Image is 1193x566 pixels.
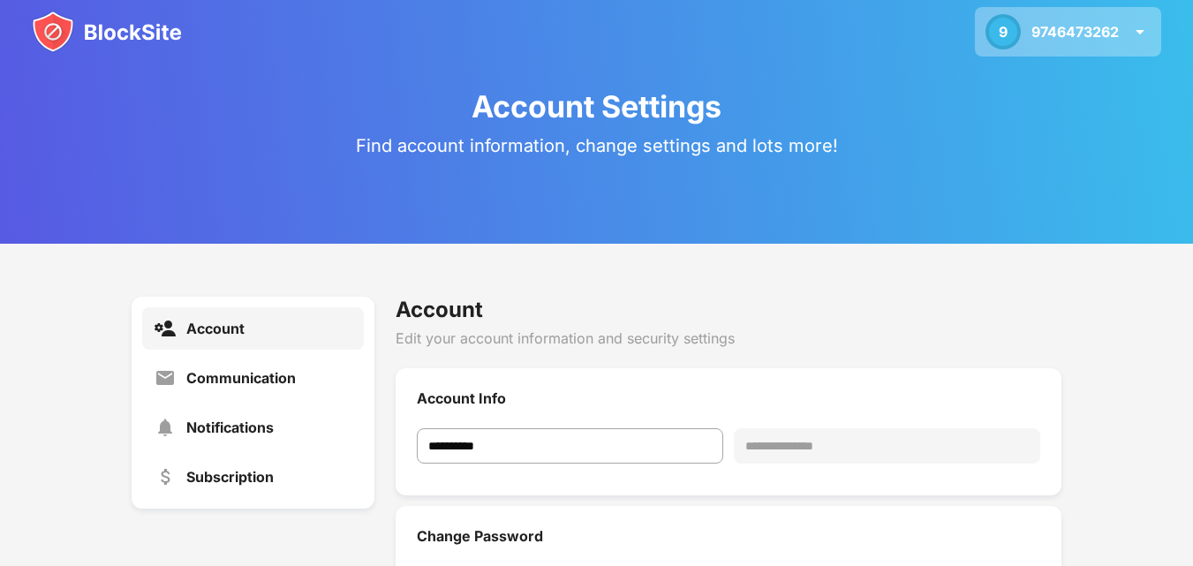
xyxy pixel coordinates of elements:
img: settings-notifications.svg [155,417,176,438]
a: Account [142,307,364,350]
div: 9 [985,14,1021,49]
a: Communication [142,357,364,399]
div: 9746473262 [1031,23,1119,41]
img: settings-communication.svg [155,367,176,389]
img: settings-account-active.svg [155,318,176,339]
div: Account Info [417,389,1040,407]
div: Edit your account information and security settings [396,329,1061,347]
div: Subscription [186,468,274,486]
img: settings-subscription.svg [155,466,176,487]
div: Change Password [417,527,1040,545]
div: Notifications [186,419,274,436]
div: Find account information, change settings and lots more! [356,135,838,156]
div: Account [396,297,1061,322]
div: Communication [186,369,296,387]
div: Account Settings [472,88,721,125]
img: blocksite-icon.svg [32,11,182,53]
a: Subscription [142,456,364,498]
a: Notifications [142,406,364,449]
div: Account [186,320,245,337]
